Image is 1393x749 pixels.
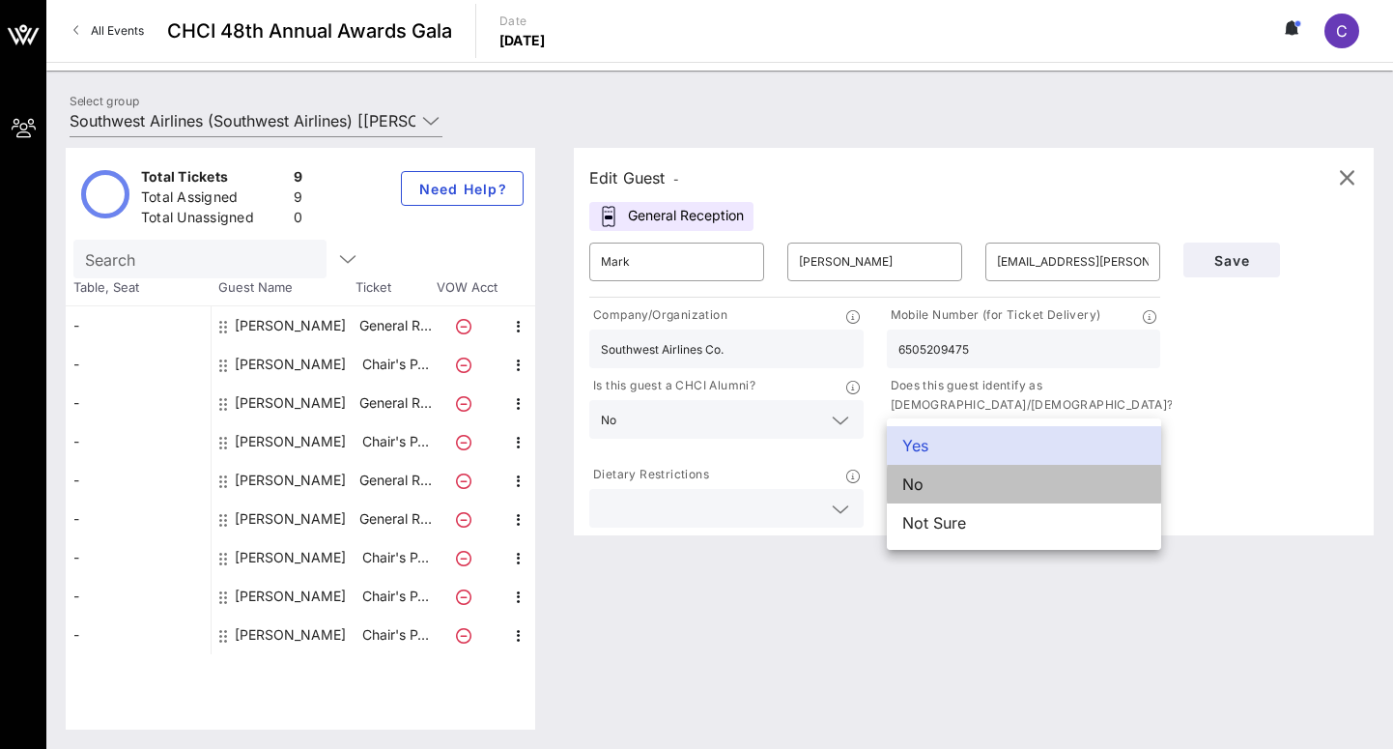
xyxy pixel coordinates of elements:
[66,461,211,500] div: -
[356,577,434,616] p: Chair's P…
[601,246,753,277] input: First Name*
[235,345,346,384] div: Chris Postema
[401,171,524,206] button: Need Help?
[356,384,434,422] p: General R…
[66,538,211,577] div: -
[70,94,139,108] label: Select group
[294,187,302,212] div: 9
[66,577,211,616] div: -
[589,305,727,326] p: Company/Organization
[601,414,616,427] div: No
[356,422,434,461] p: Chair's P…
[356,500,434,538] p: General R…
[235,538,346,577] div: Phil Gouel
[66,616,211,654] div: -
[355,278,433,298] span: Ticket
[141,208,286,232] div: Total Unassigned
[356,345,434,384] p: Chair's P…
[799,246,951,277] input: Last Name*
[66,422,211,461] div: -
[356,538,434,577] p: Chair's P…
[1183,243,1280,277] button: Save
[887,426,1161,465] div: Yes
[235,577,346,616] div: Rachel Black
[887,465,1161,504] div: No
[356,306,434,345] p: General R…
[499,12,546,31] p: Date
[235,616,346,654] div: Ruben Zaragoza
[997,246,1149,277] input: Email*
[1324,14,1359,48] div: C
[887,305,1101,326] p: Mobile Number (for Ticket Delivery)
[887,504,1161,542] div: Not Sure
[589,465,709,485] p: Dietary Restrictions
[167,16,452,45] span: CHCI 48th Annual Awards Gala
[356,461,434,500] p: General R…
[235,306,346,345] div: Ana Rodriguez
[294,167,302,191] div: 9
[433,278,500,298] span: VOW Acct
[66,306,211,345] div: -
[673,172,679,187] span: -
[141,167,286,191] div: Total Tickets
[1199,252,1265,269] span: Save
[211,278,355,298] span: Guest Name
[235,384,346,422] div: Jasmine Rodriguez
[417,181,507,197] span: Need Help?
[356,616,434,654] p: Chair's P…
[235,500,346,538] div: Miranda Martinez
[91,23,144,38] span: All Events
[62,15,156,46] a: All Events
[887,376,1174,415] p: Does this guest identify as [DEMOGRAPHIC_DATA]/[DEMOGRAPHIC_DATA]?
[589,376,755,396] p: Is this guest a CHCI Alumni?
[499,31,546,50] p: [DATE]
[66,345,211,384] div: -
[66,278,211,298] span: Table, Seat
[66,500,211,538] div: -
[66,384,211,422] div: -
[589,202,753,231] div: General Reception
[141,187,286,212] div: Total Assigned
[589,400,864,439] div: No
[294,208,302,232] div: 0
[589,164,679,191] div: Edit Guest
[235,461,346,500] div: Lea Gonzalez
[1336,21,1348,41] span: C
[235,422,346,461] div: Juan Suarez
